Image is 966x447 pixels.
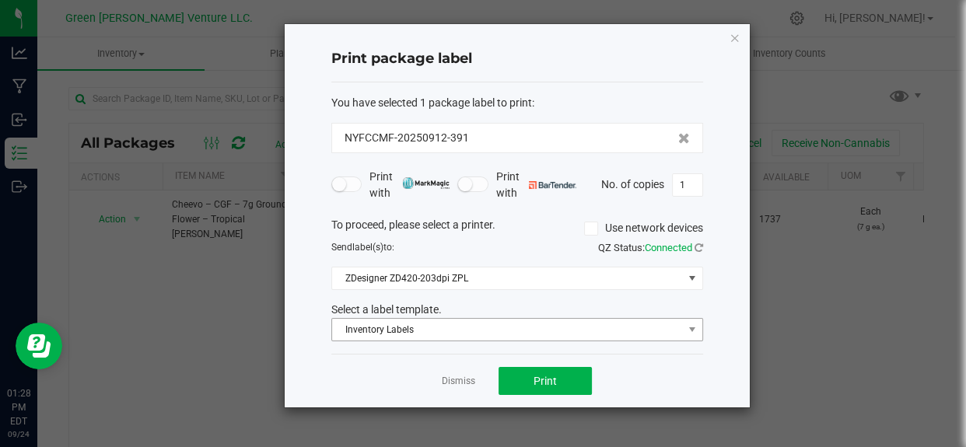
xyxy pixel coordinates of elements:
[584,220,703,236] label: Use network devices
[320,302,715,318] div: Select a label template.
[352,242,383,253] span: label(s)
[601,177,664,190] span: No. of copies
[534,375,557,387] span: Print
[331,242,394,253] span: Send to:
[320,217,715,240] div: To proceed, please select a printer.
[598,242,703,253] span: QZ Status:
[331,95,703,111] div: :
[499,367,592,395] button: Print
[442,375,475,388] a: Dismiss
[529,181,576,189] img: bartender.png
[645,242,692,253] span: Connected
[16,323,62,369] iframe: Resource center
[331,96,532,109] span: You have selected 1 package label to print
[369,169,450,201] span: Print with
[402,177,450,189] img: mark_magic_cybra.png
[332,267,683,289] span: ZDesigner ZD420-203dpi ZPL
[332,319,683,340] span: Inventory Labels
[331,49,703,69] h4: Print package label
[496,169,576,201] span: Print with
[345,130,469,146] span: NYFCCMF-20250912-391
